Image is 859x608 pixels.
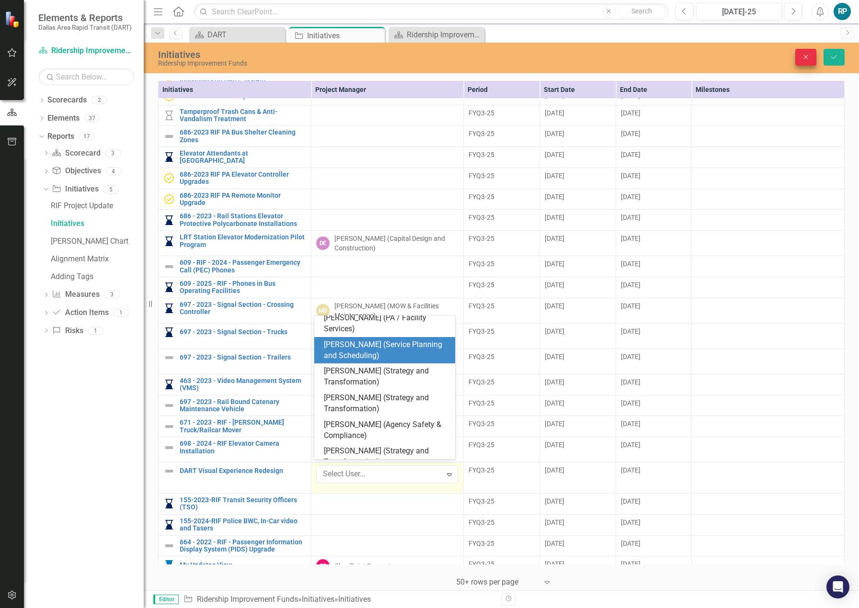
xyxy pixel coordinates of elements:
div: 17 [79,132,94,140]
span: [DATE] [621,151,641,158]
a: 609 - RIF - 2024 - Passenger Emergency Call (PEC) Phones [180,259,306,274]
div: [PERSON_NAME] (Strategy and Transformation) [324,366,449,388]
span: [DATE] [621,420,641,428]
span: [DATE] [545,260,564,268]
button: RP [834,3,851,20]
span: [DATE] [545,540,564,547]
div: FYQ3-25 [469,377,535,387]
a: Reports [47,131,74,142]
div: DART [207,29,283,41]
div: [PERSON_NAME] (Agency Safety & Compliance) [324,419,449,441]
div: [DATE]-25 [699,6,779,18]
span: [DATE] [545,560,564,568]
a: Scorecards [47,95,87,106]
a: My Updates View [180,562,306,569]
a: [PERSON_NAME] Chart [48,234,144,249]
span: [DATE] [621,235,641,242]
a: 698 - 2024 - RIF Elevator Camera Installation [180,440,306,455]
div: [PERSON_NAME] (Service Planning and Scheduling) [324,339,449,361]
div: 2 [92,96,107,104]
a: 155-2023-RIF Transit Security Officers (TSO) [180,496,306,511]
div: FYQ3-25 [469,465,535,475]
a: Ridership Improvement Funds [391,29,482,41]
div: FYQ3-25 [469,539,535,548]
div: FYQ3-25 [469,234,535,243]
div: [PERSON_NAME] (PA / Facility Services) [324,313,449,335]
span: [DATE] [621,193,641,201]
span: [DATE] [545,420,564,428]
img: Not Defined [163,540,175,552]
span: [DATE] [621,214,641,221]
div: FYQ3-25 [469,496,535,506]
div: [PERSON_NAME] (MOW & Facilities Maintenance) [334,301,459,320]
span: [DATE] [545,281,564,289]
small: Dallas Area Rapid Transit (DART) [38,23,132,31]
a: LRT Station Elevator Modernization Pilot Program [180,234,306,248]
span: [DATE] [621,130,641,137]
img: Not Defined [163,352,175,363]
div: FYQ3-25 [469,352,535,361]
a: Elevator Attendants at [GEOGRAPHIC_DATA] [180,150,306,165]
span: [DATE] [621,281,641,289]
div: FYQ3-25 [469,518,535,527]
input: Search Below... [38,68,134,85]
img: Complete [163,193,175,205]
div: FYQ3-25 [469,150,535,159]
div: FYQ3-25 [469,192,535,202]
span: [DATE] [621,378,641,386]
div: [PERSON_NAME] (Strategy and Transformation) [324,446,449,468]
a: Adding Tags [48,269,144,284]
a: 697 - 2023 - Signal Section - Trucks [180,328,306,336]
div: CS [316,559,330,573]
a: 686-2023 RIF PA Remote Monitor Upgrade [180,192,306,207]
a: 686-2023 RIF PA Bus Shelter Cleaning Zones [180,129,306,144]
input: Search ClearPoint... [194,3,668,20]
img: In Progress [163,327,175,338]
div: DE [316,236,330,250]
img: Not Defined [163,400,175,411]
button: Search [618,5,666,18]
div: ClearPoint Support [334,561,391,571]
div: Initiatives [51,219,144,228]
span: [DATE] [545,172,564,180]
a: Objectives [52,166,101,177]
div: FYQ3-25 [469,108,535,118]
span: [DATE] [621,109,641,117]
span: [DATE] [545,518,564,526]
img: In Progress [163,498,175,509]
span: [DATE] [545,441,564,449]
a: Initiatives [302,595,334,604]
a: Risks [52,326,83,337]
span: [DATE] [621,327,641,335]
a: 686 - 2023 - Rail Stations Elevator Protective Polycarbonate Installations [180,213,306,227]
span: [DATE] [545,235,564,242]
img: In Progress [163,303,175,314]
a: Scorecard [52,148,100,159]
a: Ridership Improvement Funds [38,45,134,56]
span: [DATE] [545,302,564,310]
a: Ridership Improvement Funds [197,595,298,604]
a: Initiatives [52,184,98,195]
div: Adding Tags [51,272,144,281]
span: [DATE] [545,466,564,474]
span: [DATE] [621,302,641,310]
span: Elements & Reports [38,12,132,23]
div: FYQ3-25 [469,559,535,569]
div: FYQ3-25 [469,327,535,336]
span: [DATE] [545,378,564,386]
div: Open Intercom Messenger [826,575,849,598]
span: [DATE] [545,91,564,99]
div: FYQ3-25 [469,171,535,180]
a: Elements [47,113,80,124]
img: Initiated [163,559,175,571]
a: 686-2023 RIF PA Elevator Controller Upgrades [180,171,306,186]
span: [DATE] [621,518,641,526]
a: 697 - 2023 - Rail Bound Catenary Maintenance Vehicle [180,398,306,413]
div: FYQ3-25 [469,213,535,222]
a: Action Items [52,307,108,318]
div: 3 [105,149,121,157]
div: Initiatives [158,49,542,60]
a: 671 - 2023 - RIF - [PERSON_NAME] Truck/Railcar Mover [180,419,306,434]
span: [DATE] [545,327,564,335]
span: [DATE] [621,560,641,568]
